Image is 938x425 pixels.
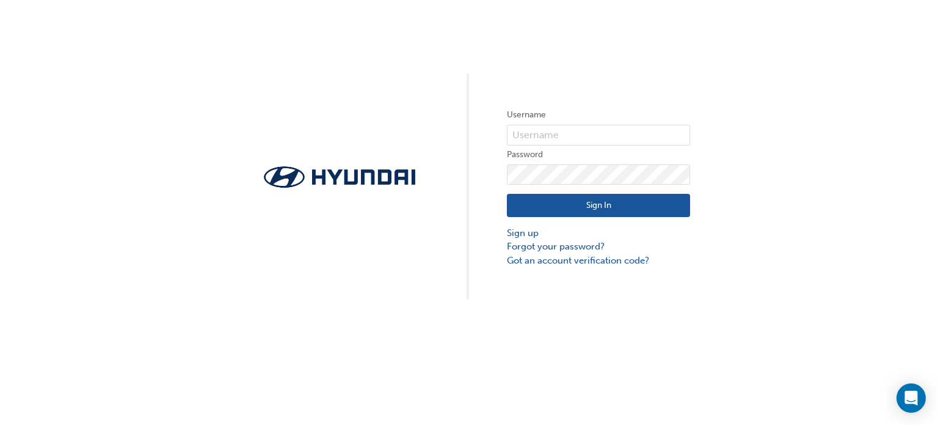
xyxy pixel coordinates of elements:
[507,147,690,162] label: Password
[248,163,431,191] img: Trak
[896,383,926,413] div: Open Intercom Messenger
[507,125,690,146] input: Username
[507,226,690,240] a: Sign up
[507,194,690,217] button: Sign In
[507,240,690,254] a: Forgot your password?
[507,254,690,268] a: Got an account verification code?
[507,108,690,122] label: Username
